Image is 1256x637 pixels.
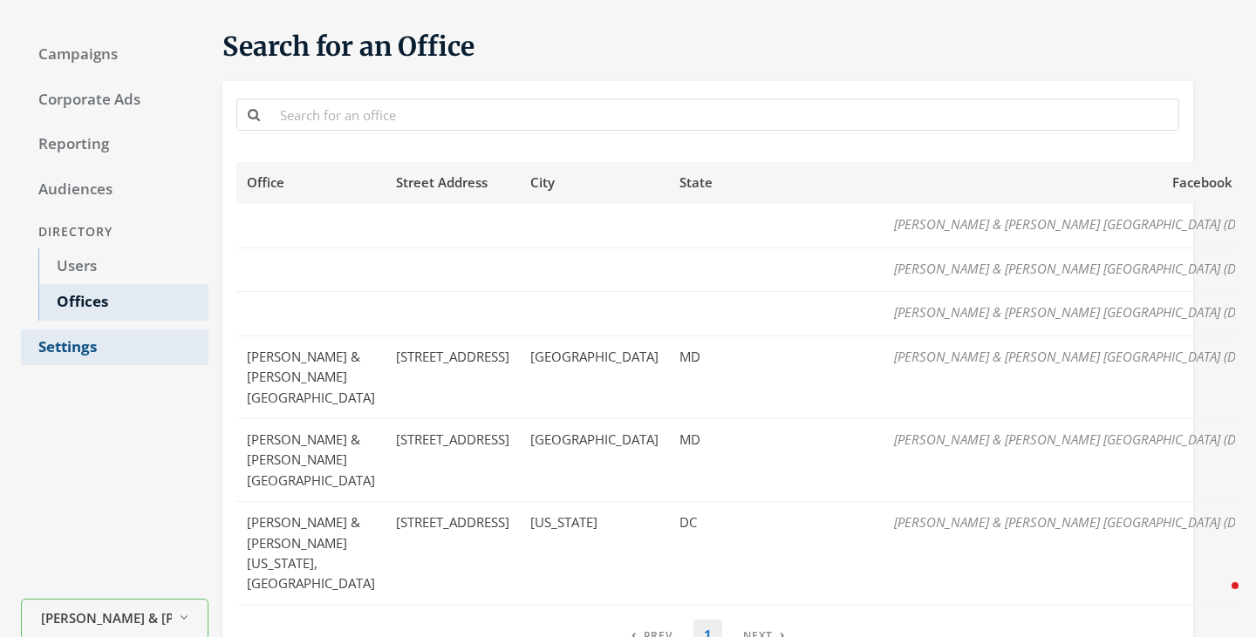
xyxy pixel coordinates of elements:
[38,284,208,321] a: Offices
[669,419,723,502] td: MD
[669,162,723,203] th: State
[386,502,520,606] td: [STREET_ADDRESS]
[669,335,723,418] td: MD
[248,108,260,121] i: Search for an office
[1197,578,1239,620] iframe: Intercom live chat
[21,37,208,73] a: Campaigns
[520,502,669,606] td: [US_STATE]
[386,162,520,203] th: Street Address
[270,98,1179,131] input: Search for an office
[38,248,208,285] a: Users
[386,335,520,418] td: [STREET_ADDRESS]
[669,502,723,606] td: DC
[21,329,208,366] a: Settings
[236,502,386,606] td: [PERSON_NAME] & [PERSON_NAME][US_STATE], [GEOGRAPHIC_DATA]
[21,126,208,163] a: Reporting
[236,162,386,203] th: Office
[386,419,520,502] td: [STREET_ADDRESS]
[21,216,208,248] div: Directory
[21,82,208,119] a: Corporate Ads
[222,30,474,63] span: Search for an Office
[520,335,669,418] td: [GEOGRAPHIC_DATA]
[236,335,386,418] td: [PERSON_NAME] & [PERSON_NAME][GEOGRAPHIC_DATA]
[520,419,669,502] td: [GEOGRAPHIC_DATA]
[41,608,172,628] span: [PERSON_NAME] & [PERSON_NAME] [US_STATE][GEOGRAPHIC_DATA]
[21,172,208,208] a: Audiences
[236,419,386,502] td: [PERSON_NAME] & [PERSON_NAME] [GEOGRAPHIC_DATA]
[520,162,669,203] th: City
